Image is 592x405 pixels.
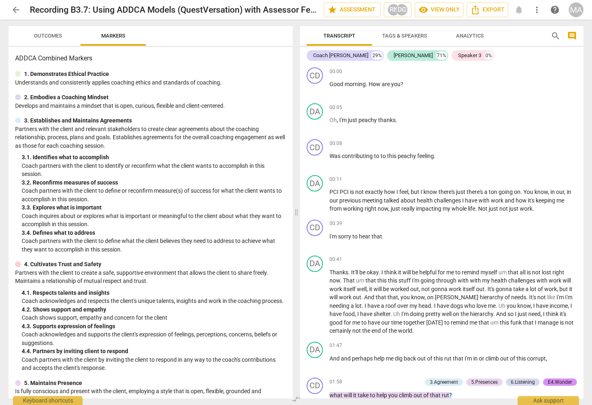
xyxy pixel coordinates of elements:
[24,116,132,125] p: 3. Establishes and Maintains Agreements
[378,205,388,212] span: now
[398,277,412,284] span: stuff
[550,303,568,309] span: income
[421,286,431,292] span: not
[338,233,352,240] span: sorry
[339,294,353,300] span: work
[365,189,384,195] span: exactly
[34,33,62,39] span: Outcomes
[489,189,499,195] span: ton
[418,5,460,15] span: View only
[374,311,390,317] span: shelter
[552,269,564,276] span: right
[24,70,109,78] p: 1. Demonstrates Ethical Practice
[22,297,286,305] p: Coach acknowledges and respects the client's unique talents, insights and work in the coaching pr...
[329,140,342,147] span: 00:08
[531,303,533,309] span: ,
[567,31,577,41] span: comment
[388,277,398,284] span: this
[388,205,391,212] span: ,
[340,277,343,284] span: .
[24,260,101,269] p: 4. Cultivates Trust and Safety
[345,81,366,87] span: morning
[343,286,357,292] span: itself
[546,311,560,317] span: think
[22,162,286,178] p: Coach partners with the client to identify or reconfirm what the client wants to accomplish in th...
[489,205,499,212] span: just
[431,303,434,309] span: .
[491,197,505,204] span: work
[542,269,552,276] span: lost
[431,286,449,292] span: gonna
[416,205,443,212] span: impacting
[307,139,323,156] div: Change speaker
[374,286,383,292] span: will
[549,29,562,42] button: Search
[470,311,493,317] span: hierarchy
[544,286,557,292] span: work
[560,311,566,317] span: it's
[434,197,462,204] span: challenges
[520,269,527,276] span: all
[488,303,496,309] span: me
[568,303,570,309] span: ,
[419,286,421,292] span: ,
[399,189,408,195] span: feel
[22,203,286,212] div: 3. 3. Explores what is important
[329,189,340,195] span: PCI
[446,269,455,276] span: me
[401,311,410,317] span: I'm
[509,205,520,212] span: just
[361,294,364,300] span: .
[411,294,425,300] span: know
[359,269,367,276] span: be
[355,189,365,195] span: not
[537,294,547,300] span: not
[342,153,374,159] span: contributing
[556,294,565,300] span: I'm
[22,229,286,237] div: 3. 4. Defines what to address
[475,205,478,212] span: .
[307,175,323,191] div: Change speaker
[499,189,514,195] span: going
[101,33,125,39] span: Markers
[507,303,517,309] span: you
[496,303,499,309] span: .
[329,153,342,159] span: Was
[22,237,286,254] p: Coach partners with the client to define what the client believes they need to address to achieve...
[543,311,546,317] span: I
[401,294,411,300] span: you
[351,303,355,309] span: a
[508,269,520,276] span: that
[329,286,343,292] span: work
[547,294,556,300] span: Filler word
[467,189,484,195] span: there's
[365,205,378,212] span: right
[418,303,431,309] span: head
[518,311,528,317] span: just
[13,396,82,405] div: Keyboard shortcuts
[410,286,419,292] span: out
[367,303,381,309] span: have
[499,303,507,309] span: Filler word
[324,2,381,17] button: Assessment
[485,286,487,292] span: .
[329,117,337,123] span: Filler word
[365,277,377,284] span: that
[482,277,491,284] span: my
[493,311,496,317] span: .
[15,269,286,285] p: Partners with the client to create a safe, supportive environment that allows the client to share...
[532,269,542,276] span: not
[461,311,470,317] span: the
[329,233,338,240] span: I'm
[348,117,358,123] span: just
[367,286,369,292] span: ,
[563,277,571,284] span: will
[401,81,403,87] span: ?
[329,197,339,204] span: our
[550,189,556,195] span: in
[376,294,387,300] span: that
[394,51,433,60] div: [PERSON_NAME]
[323,33,355,39] span: Transcript
[569,2,583,17] div: MA
[518,396,579,405] div: Ask support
